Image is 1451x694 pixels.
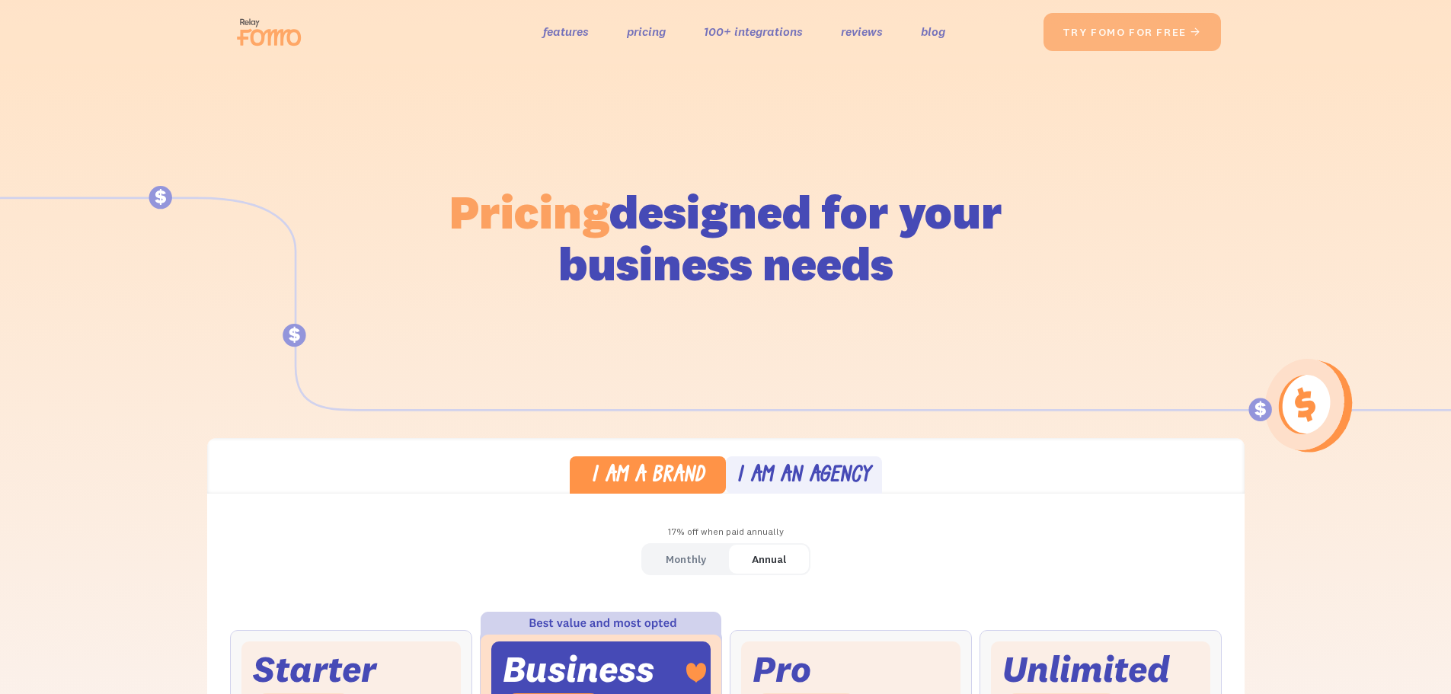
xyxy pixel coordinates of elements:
div: Monthly [666,548,706,571]
div: Annual [752,548,786,571]
span: Pricing [449,182,609,241]
div: Pro [753,653,811,686]
div: I am an agency [737,465,871,488]
a: 100+ integrations [704,21,803,43]
a: pricing [627,21,666,43]
div: Unlimited [1002,653,1170,686]
a: features [543,21,589,43]
a: reviews [841,21,883,43]
a: try fomo for free [1044,13,1221,51]
div: I am a brand [591,465,705,488]
a: blog [921,21,945,43]
h1: designed for your business needs [449,186,1003,289]
div: Starter [253,653,376,686]
span:  [1190,25,1202,39]
div: 17% off when paid annually [207,521,1245,543]
div: Business [503,653,654,686]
